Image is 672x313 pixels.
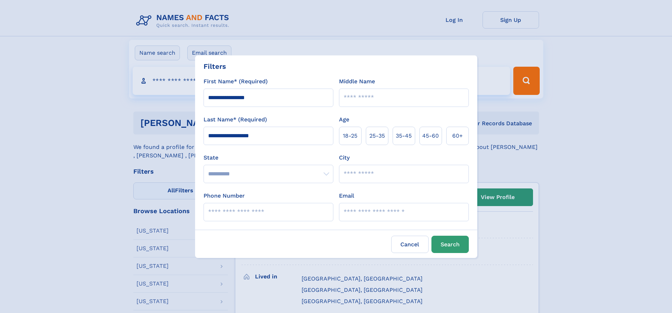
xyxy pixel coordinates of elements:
span: 35‑45 [396,132,412,140]
span: 60+ [452,132,463,140]
button: Search [431,236,469,253]
label: City [339,154,350,162]
label: State [204,154,333,162]
label: Middle Name [339,77,375,86]
label: Email [339,192,354,200]
label: Last Name* (Required) [204,115,267,124]
span: 18‑25 [343,132,357,140]
label: Cancel [391,236,429,253]
label: Phone Number [204,192,245,200]
div: Filters [204,61,226,72]
span: 45‑60 [422,132,439,140]
label: Age [339,115,349,124]
span: 25‑35 [369,132,385,140]
label: First Name* (Required) [204,77,268,86]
